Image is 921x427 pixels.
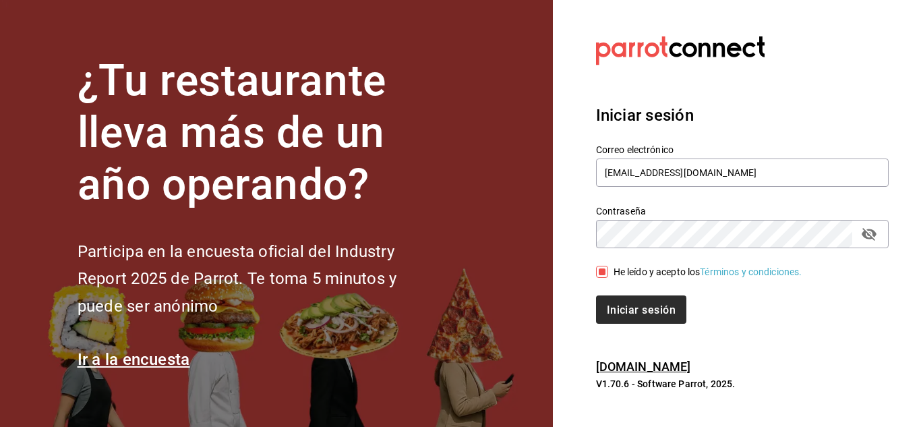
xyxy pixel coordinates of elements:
font: Correo electrónico [596,144,674,155]
font: V1.70.6 - Software Parrot, 2025. [596,378,736,389]
button: campo de contraseña [858,223,881,246]
input: Ingresa tu correo electrónico [596,159,889,187]
a: [DOMAIN_NAME] [596,360,691,374]
font: He leído y acepto los [614,266,701,277]
font: Participa en la encuesta oficial del Industry Report 2025 de Parrot. Te toma 5 minutos y puede se... [78,242,396,316]
font: Iniciar sesión [607,303,676,316]
a: Términos y condiciones. [700,266,802,277]
font: Contraseña [596,206,646,217]
button: Iniciar sesión [596,295,686,324]
a: Ir a la encuesta [78,350,190,369]
font: Iniciar sesión [596,106,694,125]
font: ¿Tu restaurante lleva más de un año operando? [78,55,386,210]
